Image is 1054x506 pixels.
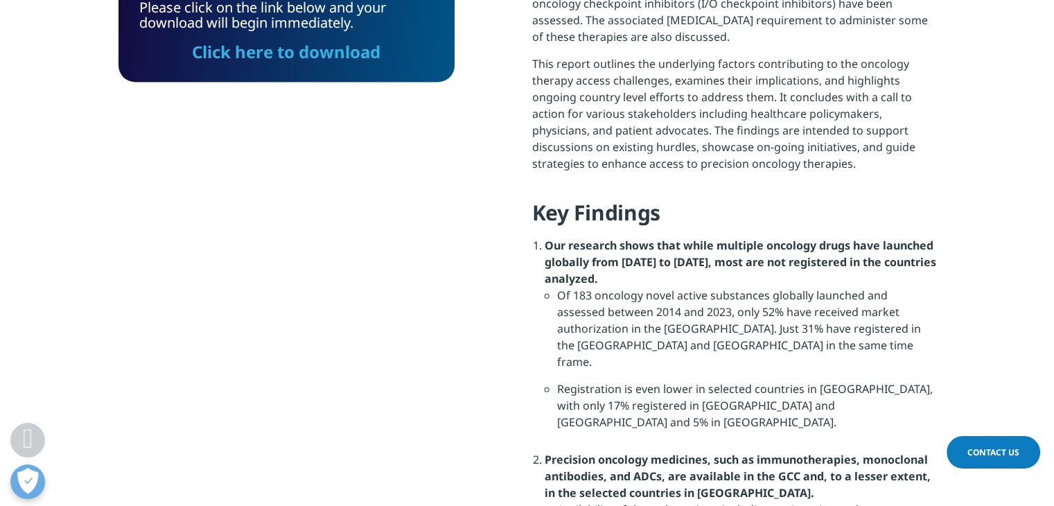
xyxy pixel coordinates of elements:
[967,446,1019,458] span: Contact Us
[192,40,380,63] a: Click here to download
[545,452,931,500] strong: Precision oncology medicines, such as immunotherapies, monoclonal antibodies, and ADCs, are avail...
[947,436,1040,469] a: Contact Us
[545,238,936,286] strong: Our research shows that while multiple oncology drugs have launched globally from [DATE] to [DATE...
[557,381,936,441] li: Registration is even lower in selected countries in [GEOGRAPHIC_DATA], with only 17% registered i...
[532,55,936,182] p: This report outlines the underlying factors contributing to the oncology therapy access challenge...
[10,464,45,499] button: Apri preferenze
[557,287,936,381] li: Of 183 oncology novel active substances globally launched and assessed between 2014 and 2023, onl...
[532,199,936,237] h4: Key Findings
